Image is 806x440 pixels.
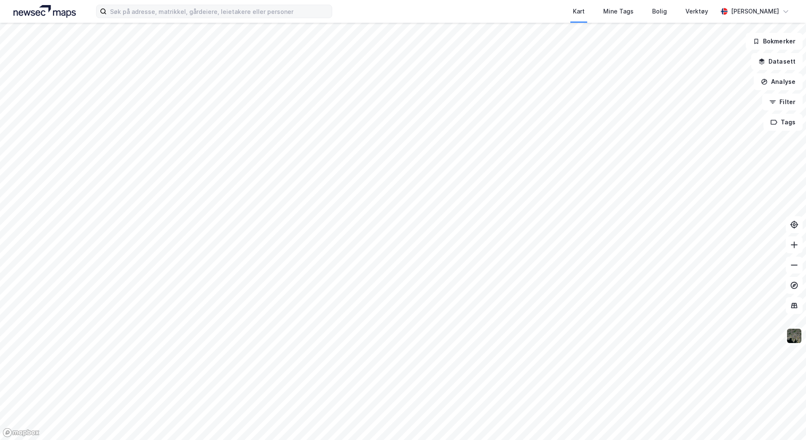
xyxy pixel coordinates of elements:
iframe: Chat Widget [764,400,806,440]
img: logo.a4113a55bc3d86da70a041830d287a7e.svg [13,5,76,18]
div: Kart [573,6,585,16]
button: Tags [763,114,803,131]
input: Søk på adresse, matrikkel, gårdeiere, leietakere eller personer [107,5,332,18]
button: Bokmerker [746,33,803,50]
div: Verktøy [685,6,708,16]
div: [PERSON_NAME] [731,6,779,16]
img: 9k= [786,328,802,344]
button: Datasett [751,53,803,70]
button: Filter [762,94,803,110]
a: Mapbox homepage [3,428,40,437]
div: Mine Tags [603,6,634,16]
div: Kontrollprogram for chat [764,400,806,440]
button: Analyse [754,73,803,90]
div: Bolig [652,6,667,16]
